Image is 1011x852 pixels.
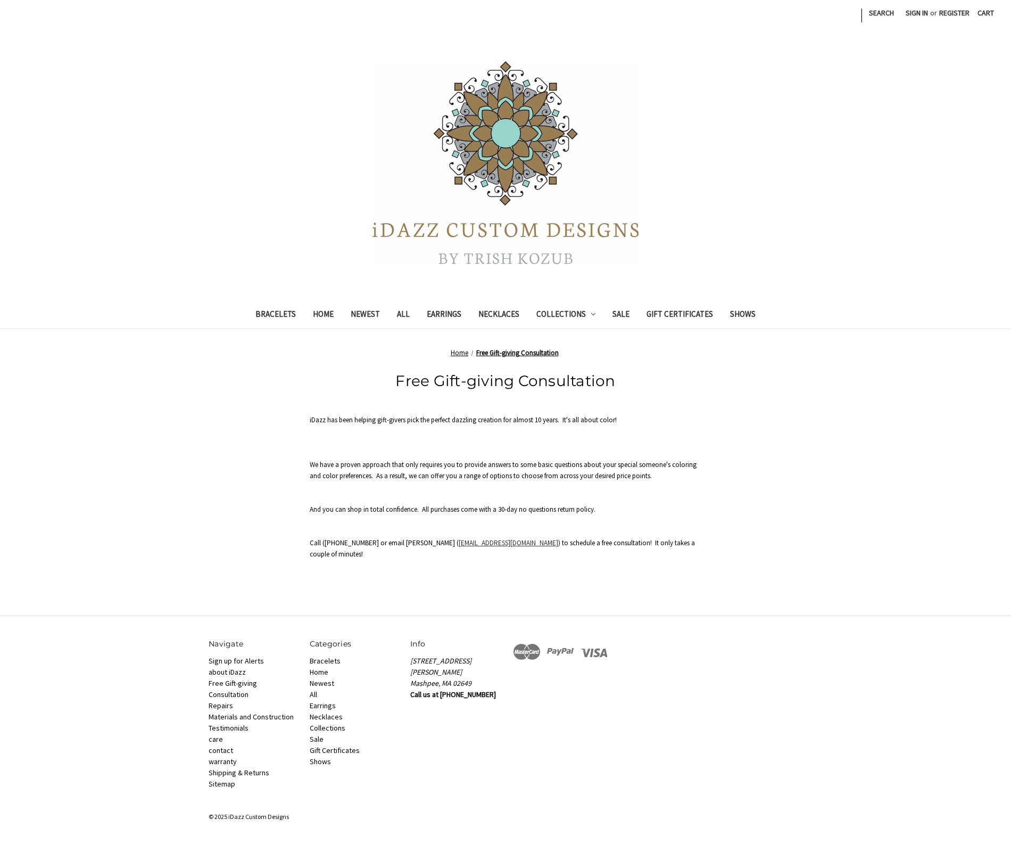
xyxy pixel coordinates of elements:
[209,656,264,666] a: Sign up for Alerts
[203,370,808,392] h1: Free Gift-giving Consultation
[310,638,400,650] h5: Categories
[209,723,248,733] a: Testimonials
[977,8,994,18] span: Cart
[310,505,595,514] span: And you can shop in total confidence. All purchases come with a 30-day no questions return policy.
[310,734,324,744] a: Sale
[310,656,341,666] a: Bracelets
[304,302,342,329] a: Home
[372,61,639,264] img: iDazz Custom Designs
[410,690,496,699] strong: Call us at [PHONE_NUMBER]
[209,812,802,822] p: © 2025 iDazz Custom Designs
[209,734,223,744] a: care
[310,678,334,688] a: Newest
[604,302,638,329] a: Sale
[209,768,269,777] a: Shipping & Returns
[310,460,697,480] span: We have a proven approach that only requires you to provide answers to some basic questions about...
[209,757,237,766] a: warranty
[929,7,938,19] span: or
[310,690,317,699] a: All
[209,678,257,699] a: Free Gift-giving Consultation
[342,302,388,329] a: Newest
[209,638,299,650] h5: Navigate
[476,348,559,357] a: Free Gift-giving Consultation
[209,712,294,722] a: Materials and Construction
[859,4,863,24] li: |
[310,712,343,722] a: Necklaces
[418,302,470,329] a: Earrings
[470,302,528,329] a: Necklaces
[209,667,246,677] a: about iDazz
[310,538,695,559] span: Call ([PHONE_NUMBER] or email [PERSON_NAME] ( ) to schedule a free consultation! It only takes a ...
[410,656,500,689] address: [STREET_ADDRESS][PERSON_NAME] Mashpee, MA 02649
[459,538,558,547] a: [EMAIL_ADDRESS][DOMAIN_NAME]
[310,667,328,677] a: Home
[451,348,468,357] a: Home
[310,745,360,755] a: Gift Certificates
[638,302,722,329] a: Gift Certificates
[310,701,336,710] a: Earrings
[209,779,235,789] a: Sitemap
[209,348,802,358] nav: Breadcrumb
[528,302,604,329] a: Collections
[247,302,304,329] a: Bracelets
[388,302,418,329] a: All
[410,638,500,650] h5: Info
[310,757,331,766] a: Shows
[310,723,345,733] a: Collections
[209,745,233,755] a: contact
[209,701,233,710] a: Repairs
[722,302,764,329] a: Shows
[310,415,617,424] span: iDazz has been helping gift-givers pick the perfect dazzling creation for almost 10 years. It's a...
